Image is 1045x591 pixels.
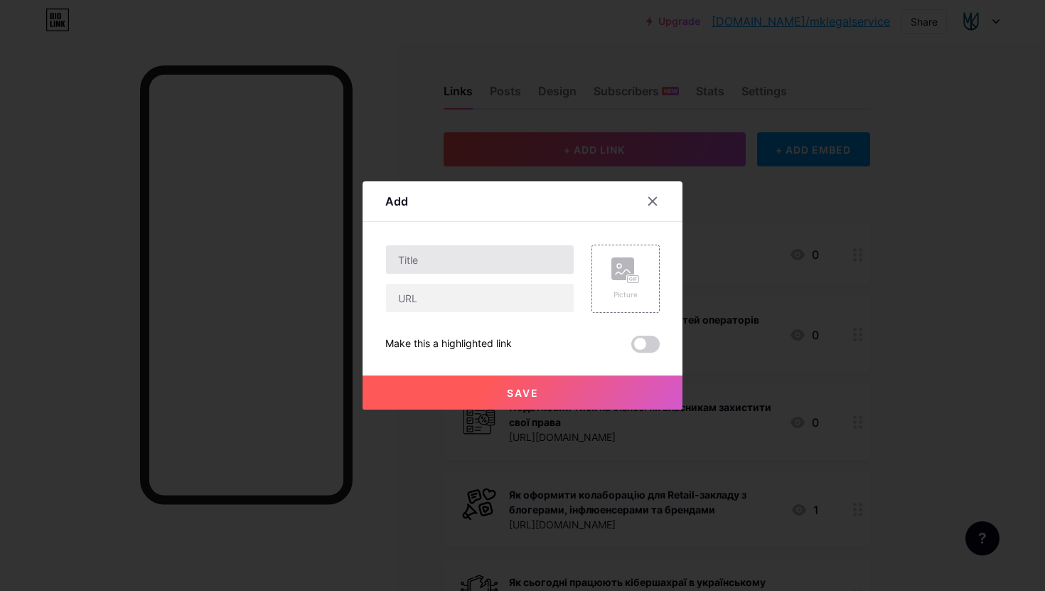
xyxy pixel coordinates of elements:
[507,387,539,399] span: Save
[611,289,640,300] div: Picture
[386,245,574,274] input: Title
[363,376,682,410] button: Save
[386,284,574,312] input: URL
[385,336,512,353] div: Make this a highlighted link
[385,193,408,210] div: Add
